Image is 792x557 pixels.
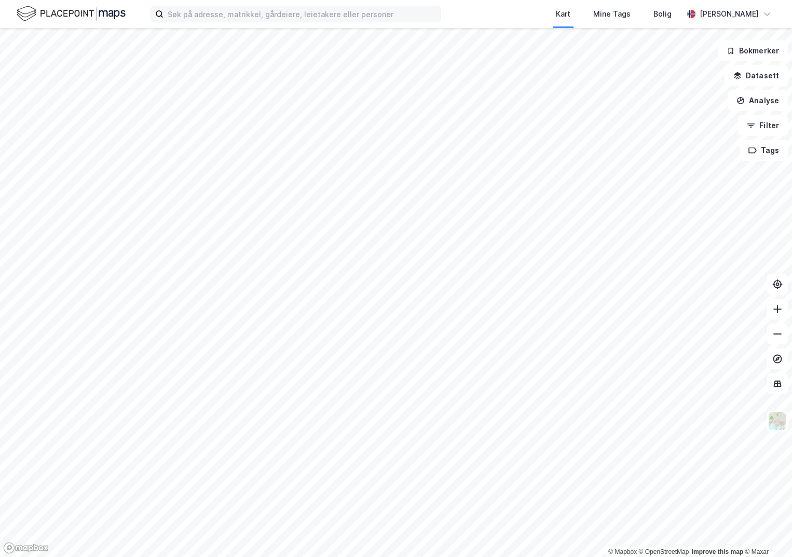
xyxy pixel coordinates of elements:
[163,6,441,22] input: Søk på adresse, matrikkel, gårdeiere, leietakere eller personer
[3,542,49,554] a: Mapbox homepage
[725,65,788,86] button: Datasett
[740,140,788,161] button: Tags
[738,115,788,136] button: Filter
[700,8,759,20] div: [PERSON_NAME]
[593,8,631,20] div: Mine Tags
[728,90,788,111] button: Analyse
[608,548,637,555] a: Mapbox
[740,507,792,557] iframe: Chat Widget
[768,411,787,431] img: Z
[653,8,672,20] div: Bolig
[556,8,570,20] div: Kart
[692,548,743,555] a: Improve this map
[718,40,788,61] button: Bokmerker
[17,5,126,23] img: logo.f888ab2527a4732fd821a326f86c7f29.svg
[639,548,689,555] a: OpenStreetMap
